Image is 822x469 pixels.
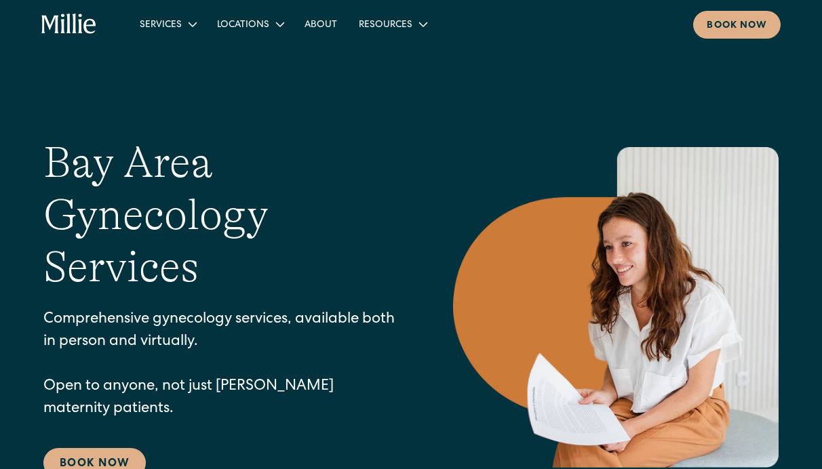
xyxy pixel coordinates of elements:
div: Services [129,13,206,35]
div: Locations [206,13,294,35]
a: home [41,14,96,35]
div: Book now [707,19,767,33]
div: Services [140,18,182,33]
a: Book now [693,11,781,39]
a: About [294,13,348,35]
img: Smiling woman holding documents during a consultation, reflecting supportive guidance in maternit... [453,147,779,468]
p: Comprehensive gynecology services, available both in person and virtually. Open to anyone, not ju... [43,309,399,421]
div: Resources [348,13,437,35]
div: Resources [359,18,412,33]
h1: Bay Area Gynecology Services [43,137,399,293]
div: Locations [217,18,269,33]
